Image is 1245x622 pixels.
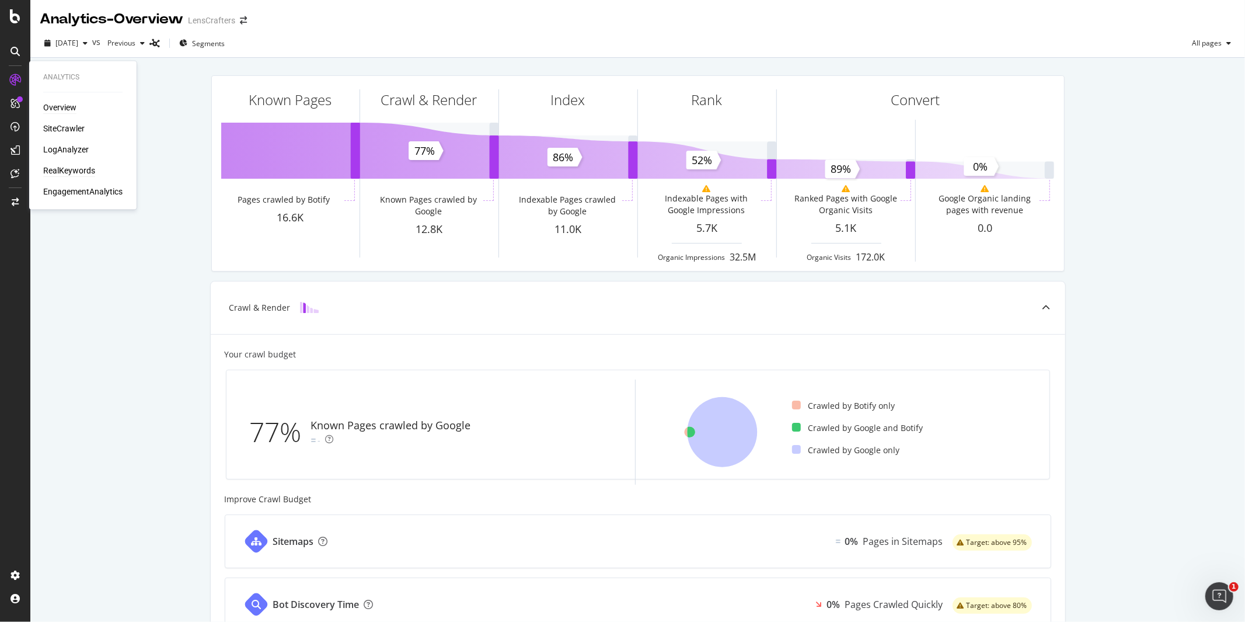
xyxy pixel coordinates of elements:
div: Improve Crawl Budget [225,494,1051,505]
div: Bot Discovery Time [273,598,360,611]
div: Crawled by Google only [792,444,899,456]
span: Segments [192,39,225,48]
div: Organic Impressions [658,252,725,262]
div: 5.7K [638,221,776,236]
div: Pages crawled by Botify [238,194,330,206]
button: [DATE] [40,34,92,53]
a: RealKeywords [43,165,95,177]
button: All pages [1187,34,1236,53]
div: 0% [827,598,841,611]
span: 1 [1229,582,1239,592]
span: vs [92,36,103,48]
iframe: Intercom live chat [1205,582,1233,610]
div: Analytics [43,72,123,82]
div: Rank [692,90,723,110]
span: Target: above 95% [967,539,1027,546]
button: Segments [175,34,229,53]
div: Crawl & Render [381,90,477,110]
span: 2025 Sep. 28th [55,38,78,48]
a: SitemapsEqual0%Pages in Sitemapswarning label [225,515,1051,568]
div: Analytics - Overview [40,9,183,29]
img: Equal [836,540,841,543]
a: EngagementAnalytics [43,186,123,198]
span: Previous [103,38,135,48]
div: Crawl & Render [229,302,291,314]
div: Sitemaps [273,535,314,548]
div: Index [551,90,585,110]
div: warning label [953,597,1032,614]
div: Known Pages crawled by Google [376,194,481,217]
a: SiteCrawler [43,123,85,135]
a: LogAnalyzer [43,144,89,156]
div: Your crawl budget [225,349,297,360]
img: block-icon [300,302,319,313]
div: Pages Crawled Quickly [845,598,943,611]
div: 11.0K [499,222,637,237]
div: 12.8K [360,222,498,237]
div: 32.5M [730,251,756,264]
img: Equal [311,439,316,442]
div: Crawled by Botify only [792,400,895,412]
div: LensCrafters [188,15,235,26]
div: Pages in Sitemaps [863,535,943,548]
div: Known Pages crawled by Google [311,418,471,433]
a: Overview [43,102,76,114]
div: 16.6K [221,210,360,225]
div: Indexable Pages crawled by Google [515,194,620,217]
div: 77% [250,413,311,451]
div: Crawled by Google and Botify [792,422,923,434]
span: All pages [1187,38,1222,48]
div: Indexable Pages with Google Impressions [654,193,759,216]
div: 0% [845,535,859,548]
button: Previous [103,34,149,53]
span: Target: above 80% [967,602,1027,609]
div: arrow-right-arrow-left [240,16,247,25]
div: Known Pages [249,90,332,110]
div: warning label [953,534,1032,551]
div: - [318,435,321,446]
